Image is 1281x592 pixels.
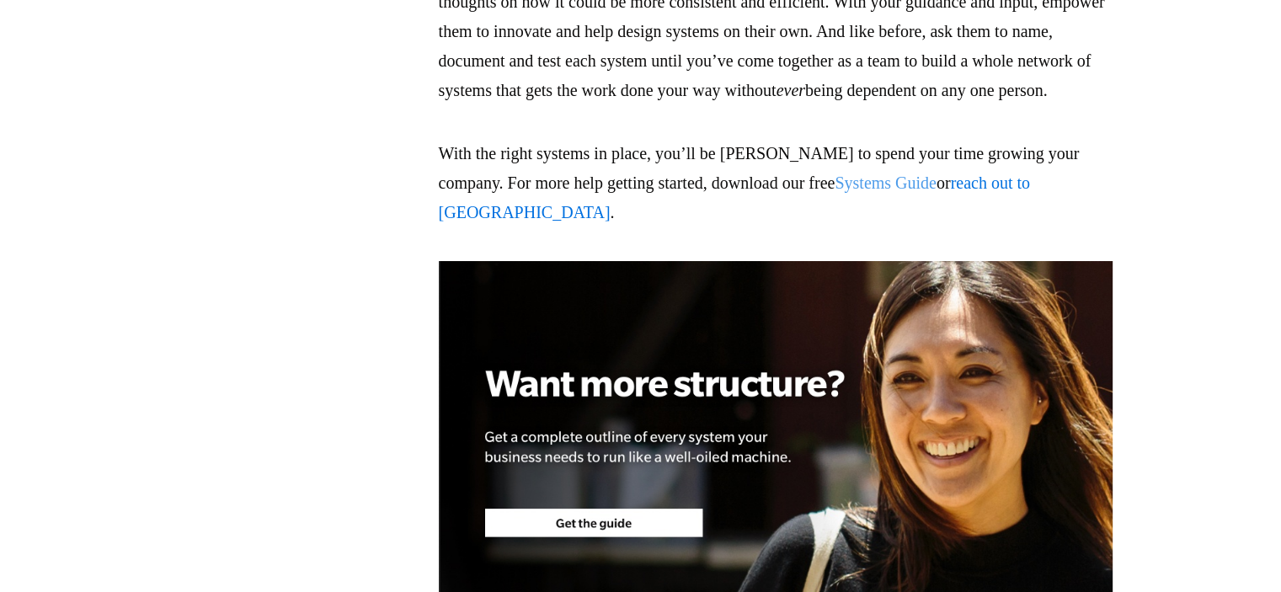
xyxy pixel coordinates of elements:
iframe: Chat Widget [1197,511,1281,592]
p: With the right systems in place, you’ll be [PERSON_NAME] to spend your time growing your company.... [439,139,1113,227]
em: ever [777,81,805,99]
a: Systems Guide [835,173,937,192]
a: reach out to [GEOGRAPHIC_DATA] [439,173,1030,221]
